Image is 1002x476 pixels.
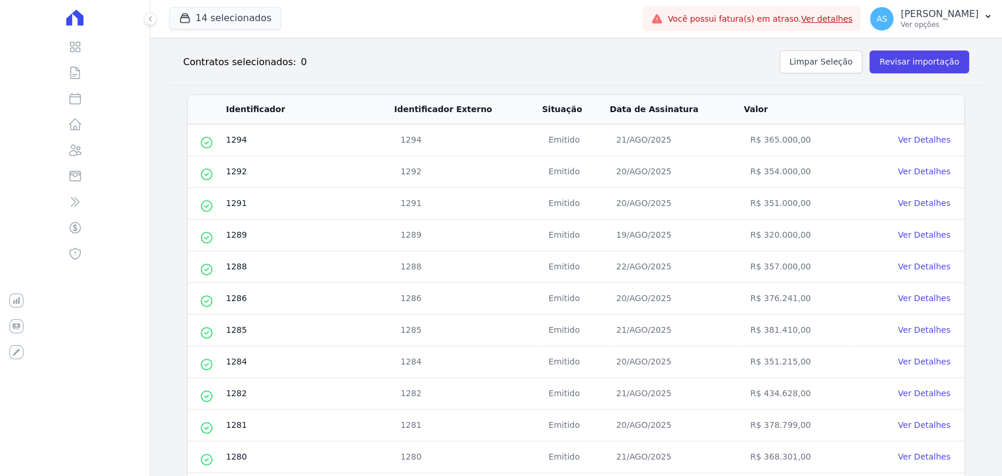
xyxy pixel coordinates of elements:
[609,315,744,346] td: 21/AGO/2025
[898,198,950,208] a: Ver Detalhes
[898,230,950,239] a: Ver Detalhes
[393,124,541,156] td: 1294
[609,188,744,220] td: 20/AGO/2025
[393,220,541,251] td: 1289
[393,95,541,124] th: Identificador Externo
[541,410,609,441] td: Emitido
[541,315,609,346] td: Emitido
[876,15,887,23] span: AS
[609,346,744,378] td: 20/AGO/2025
[900,8,979,20] p: [PERSON_NAME]
[393,283,541,315] td: 1286
[898,420,950,430] a: Ver Detalhes
[225,441,393,473] td: 1280
[609,156,744,188] td: 20/AGO/2025
[393,378,541,410] td: 1282
[225,378,393,410] td: 1282
[743,441,855,473] td: R$ 368.301,00
[541,251,609,283] td: Emitido
[609,124,744,156] td: 21/AGO/2025
[743,188,855,220] td: R$ 351.000,00
[898,389,950,398] a: Ver Detalhes
[743,124,855,156] td: R$ 365.000,00
[169,7,281,29] button: 14 selecionados
[609,410,744,441] td: 20/AGO/2025
[898,293,950,303] a: Ver Detalhes
[609,378,744,410] td: 21/AGO/2025
[225,220,393,251] td: 1289
[541,220,609,251] td: Emitido
[183,55,296,69] h2: Contratos selecionados:
[225,283,393,315] td: 1286
[667,13,852,25] span: Você possui fatura(s) em atraso.
[743,95,855,124] th: Valor
[225,188,393,220] td: 1291
[861,2,1002,35] button: AS [PERSON_NAME] Ver opções
[609,220,744,251] td: 19/AGO/2025
[393,315,541,346] td: 1285
[541,441,609,473] td: Emitido
[898,452,950,461] a: Ver Detalhes
[898,135,950,144] a: Ver Detalhes
[743,283,855,315] td: R$ 376.241,00
[743,410,855,441] td: R$ 378.799,00
[743,156,855,188] td: R$ 354.000,00
[743,346,855,378] td: R$ 351.215,00
[869,50,969,73] button: Revisar importação
[393,346,541,378] td: 1284
[393,251,541,283] td: 1288
[898,325,950,335] a: Ver Detalhes
[801,14,853,23] a: Ver detalhes
[225,315,393,346] td: 1285
[743,220,855,251] td: R$ 320.000,00
[900,20,979,29] p: Ver opções
[225,156,393,188] td: 1292
[296,55,306,69] div: 0
[225,346,393,378] td: 1284
[898,262,950,271] a: Ver Detalhes
[393,188,541,220] td: 1291
[393,156,541,188] td: 1292
[541,378,609,410] td: Emitido
[743,251,855,283] td: R$ 357.000,00
[225,251,393,283] td: 1288
[609,283,744,315] td: 20/AGO/2025
[541,95,609,124] th: Situação
[743,315,855,346] td: R$ 381.410,00
[609,441,744,473] td: 21/AGO/2025
[541,346,609,378] td: Emitido
[541,156,609,188] td: Emitido
[541,283,609,315] td: Emitido
[541,188,609,220] td: Emitido
[898,357,950,366] a: Ver Detalhes
[609,95,744,124] th: Data de Assinatura
[393,441,541,473] td: 1280
[393,410,541,441] td: 1281
[225,410,393,441] td: 1281
[225,124,393,156] td: 1294
[780,50,863,73] button: Limpar Seleção
[898,167,950,176] a: Ver Detalhes
[541,124,609,156] td: Emitido
[743,378,855,410] td: R$ 434.628,00
[225,95,393,124] th: Identificador
[609,251,744,283] td: 22/AGO/2025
